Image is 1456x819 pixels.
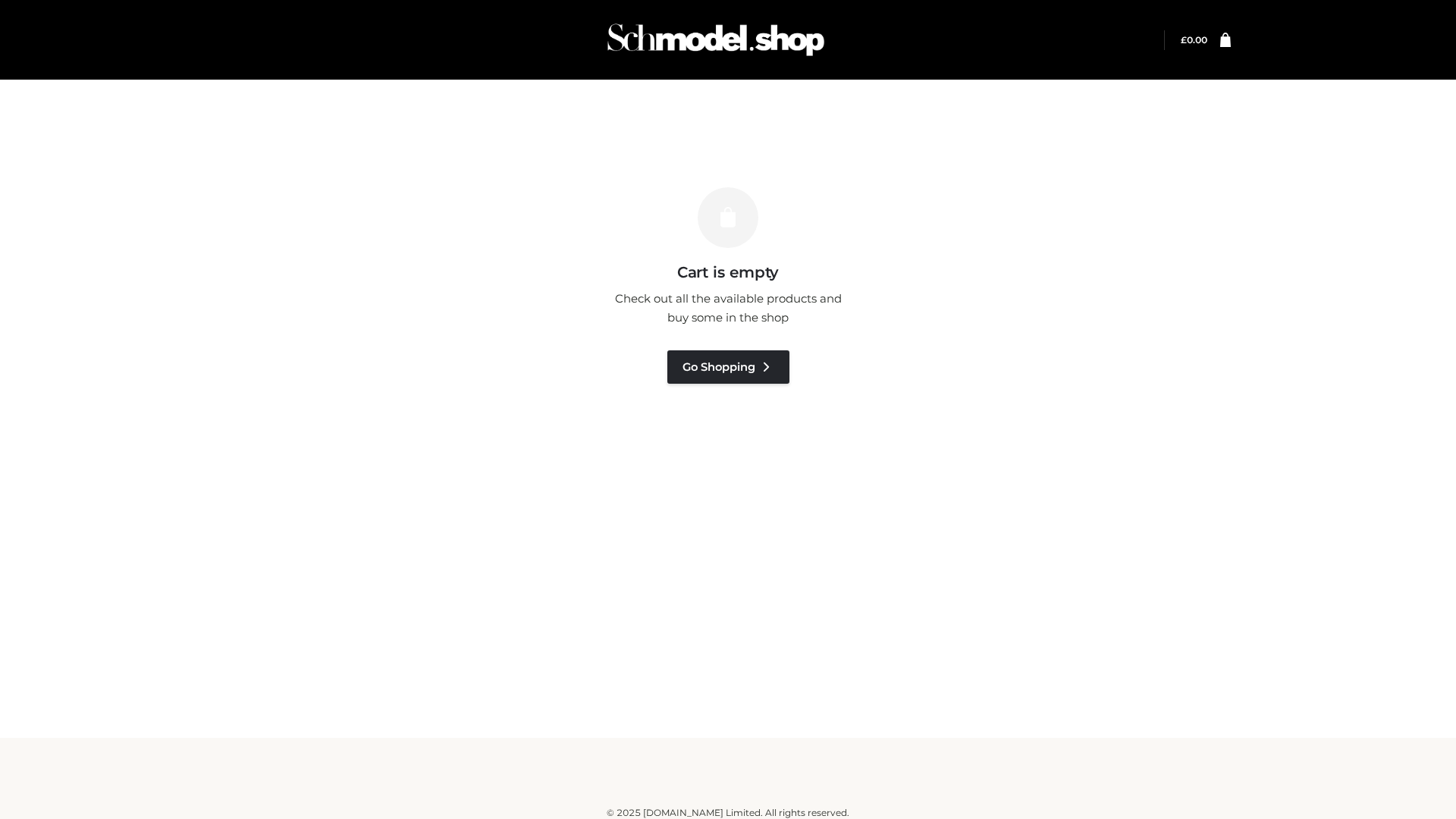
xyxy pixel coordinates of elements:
[1181,34,1207,45] bdi: 0.00
[602,10,830,70] img: Schmodel Admin 964
[259,263,1197,281] h3: Cart is empty
[607,289,849,328] p: Check out all the available products and buy some in the shop
[667,350,789,384] a: Go Shopping
[1181,34,1187,45] span: £
[1181,34,1207,45] a: £0.00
